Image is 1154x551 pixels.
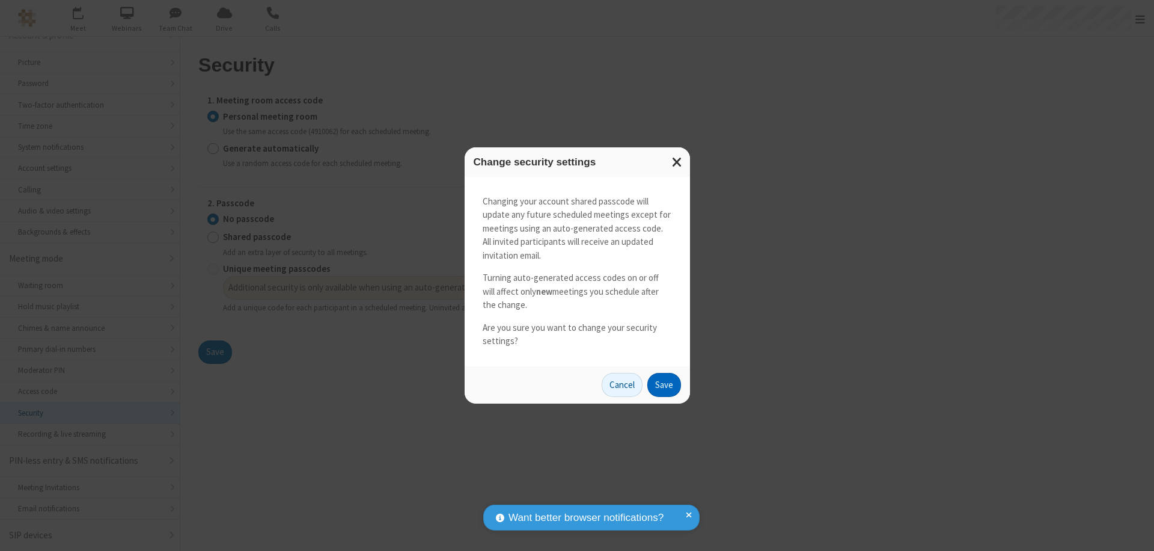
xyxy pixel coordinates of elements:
p: Are you sure you want to change your security settings? [483,321,672,348]
strong: new [536,286,552,297]
p: Changing your account shared passcode will update any future scheduled meetings except for meetin... [483,195,672,263]
span: Want better browser notifications? [508,510,664,526]
p: Turning auto-generated access codes on or off will affect only meetings you schedule after the ch... [483,271,672,312]
button: Cancel [602,373,643,397]
h3: Change security settings [474,156,681,168]
button: Close modal [665,147,690,177]
button: Save [647,373,681,397]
